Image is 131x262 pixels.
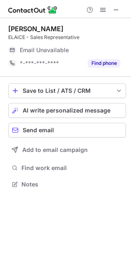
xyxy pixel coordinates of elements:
[8,103,126,118] button: AI write personalized message
[8,34,126,41] div: ELAiCE - Sales Representative
[8,83,126,98] button: save-profile-one-click
[8,162,126,174] button: Find work email
[8,25,63,33] div: [PERSON_NAME]
[23,127,54,133] span: Send email
[22,147,88,153] span: Add to email campaign
[23,87,112,94] div: Save to List / ATS / CRM
[8,5,58,15] img: ContactOut v5.3.10
[20,46,69,54] span: Email Unavailable
[23,107,110,114] span: AI write personalized message
[21,181,123,188] span: Notes
[21,164,123,172] span: Find work email
[88,59,120,67] button: Reveal Button
[8,179,126,190] button: Notes
[8,123,126,138] button: Send email
[8,142,126,157] button: Add to email campaign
